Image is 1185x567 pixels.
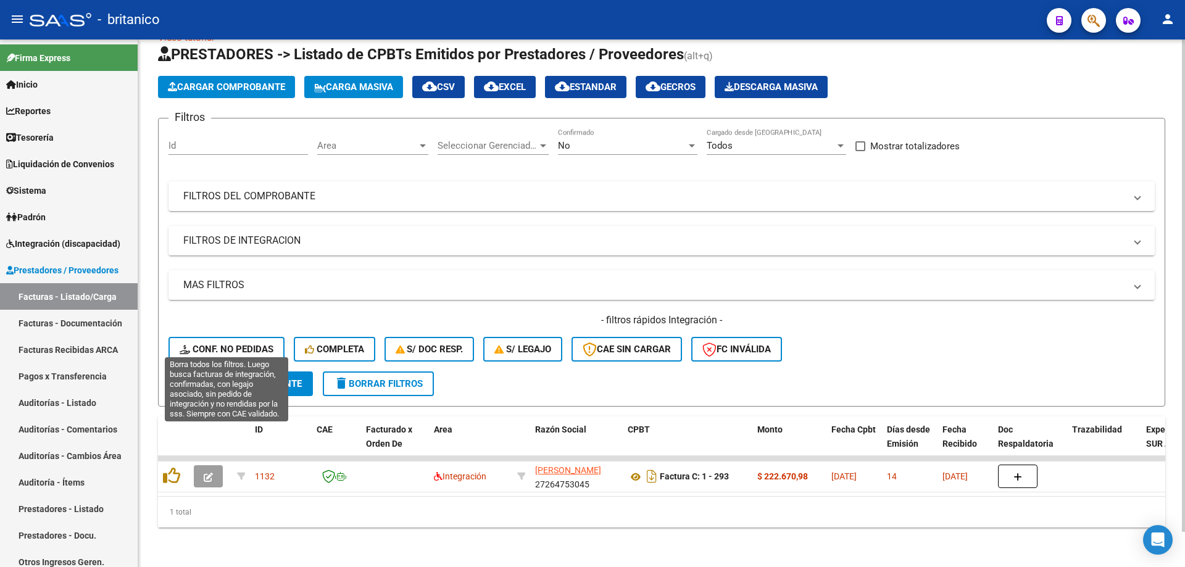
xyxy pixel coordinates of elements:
span: No [558,140,570,151]
span: 1132 [255,471,275,481]
mat-panel-title: FILTROS DE INTEGRACION [183,234,1125,247]
mat-icon: menu [10,12,25,27]
span: Monto [757,424,783,434]
button: Buscar Comprobante [168,371,313,396]
app-download-masive: Descarga masiva de comprobantes (adjuntos) [715,76,828,98]
span: Integración [434,471,486,481]
datatable-header-cell: Trazabilidad [1067,416,1141,471]
span: Conf. no pedidas [180,344,273,355]
datatable-header-cell: ID [250,416,312,471]
span: S/ Doc Resp. [396,344,464,355]
strong: $ 222.670,98 [757,471,808,481]
h3: Filtros [168,109,211,126]
datatable-header-cell: Area [429,416,512,471]
span: (alt+q) [684,50,713,62]
span: Razón Social [535,424,586,434]
span: [DATE] [942,471,968,481]
span: Integración (discapacidad) [6,237,120,250]
span: Días desde Emisión [887,424,930,449]
span: CAE SIN CARGAR [583,344,671,355]
span: Cargar Comprobante [168,81,285,93]
datatable-header-cell: Fecha Cpbt [826,416,882,471]
button: Carga Masiva [304,76,403,98]
datatable-header-cell: CAE [312,416,361,471]
span: Padrón [6,210,46,224]
mat-expansion-panel-header: FILTROS DEL COMPROBANTE [168,181,1155,211]
span: CAE [317,424,333,434]
span: [DATE] [831,471,857,481]
span: Doc Respaldatoria [998,424,1054,449]
h4: - filtros rápidos Integración - [168,313,1155,327]
span: FC Inválida [702,344,771,355]
button: Estandar [545,76,626,98]
span: CPBT [628,424,650,434]
datatable-header-cell: Monto [752,416,826,471]
button: S/ Doc Resp. [385,337,475,362]
span: [PERSON_NAME] [535,465,601,475]
datatable-header-cell: Doc Respaldatoria [993,416,1067,471]
span: S/ legajo [494,344,551,355]
span: - britanico [98,6,160,33]
button: Descarga Masiva [715,76,828,98]
datatable-header-cell: Facturado x Orden De [361,416,429,471]
span: Descarga Masiva [725,81,818,93]
span: PRESTADORES -> Listado de CPBTs Emitidos por Prestadores / Proveedores [158,46,684,63]
span: Seleccionar Gerenciador [438,140,538,151]
span: Liquidación de Convenios [6,157,114,171]
mat-expansion-panel-header: FILTROS DE INTEGRACION [168,226,1155,255]
span: Firma Express [6,51,70,65]
mat-expansion-panel-header: MAS FILTROS [168,270,1155,300]
button: FC Inválida [691,337,782,362]
span: Completa [305,344,364,355]
mat-icon: cloud_download [484,79,499,94]
span: Area [434,424,452,434]
datatable-header-cell: Fecha Recibido [938,416,993,471]
datatable-header-cell: CPBT [623,416,752,471]
div: Open Intercom Messenger [1143,525,1173,555]
i: Descargar documento [644,466,660,486]
button: EXCEL [474,76,536,98]
span: EXCEL [484,81,526,93]
span: Sistema [6,184,46,197]
datatable-header-cell: Días desde Emisión [882,416,938,471]
datatable-header-cell: Razón Social [530,416,623,471]
mat-icon: delete [334,376,349,391]
mat-icon: search [180,376,194,391]
mat-icon: person [1160,12,1175,27]
span: Mostrar totalizadores [870,139,960,154]
span: Estandar [555,81,617,93]
span: Buscar Comprobante [180,378,302,389]
span: Fecha Cpbt [831,424,876,434]
mat-icon: cloud_download [646,79,660,94]
span: Trazabilidad [1072,424,1122,434]
button: S/ legajo [483,337,562,362]
span: Facturado x Orden De [366,424,412,449]
span: Borrar Filtros [334,378,423,389]
span: Area [317,140,417,151]
button: Gecros [636,76,705,98]
strong: Factura C: 1 - 293 [660,472,729,482]
mat-panel-title: FILTROS DEL COMPROBANTE [183,189,1125,203]
span: 14 [887,471,897,481]
div: 27264753045 [535,463,618,489]
span: Prestadores / Proveedores [6,263,118,277]
button: Conf. no pedidas [168,337,285,362]
span: Reportes [6,104,51,118]
span: Tesorería [6,131,54,144]
button: Completa [294,337,375,362]
span: Todos [707,140,733,151]
span: Gecros [646,81,696,93]
span: ID [255,424,263,434]
button: Cargar Comprobante [158,76,295,98]
mat-icon: cloud_download [555,79,570,94]
mat-panel-title: MAS FILTROS [183,278,1125,292]
button: CAE SIN CARGAR [572,337,682,362]
span: Inicio [6,78,38,91]
span: Carga Masiva [314,81,393,93]
div: 1 total [158,497,1165,528]
button: Borrar Filtros [323,371,434,396]
span: Fecha Recibido [942,424,977,449]
mat-icon: cloud_download [422,79,437,94]
button: CSV [412,76,465,98]
span: CSV [422,81,455,93]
